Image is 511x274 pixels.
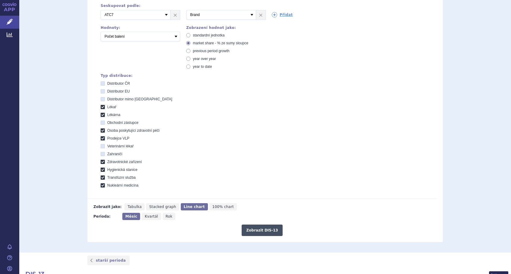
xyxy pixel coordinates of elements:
span: Zahraničí [107,152,122,156]
span: Nukleární medicína [107,183,138,187]
span: year over year [193,57,216,61]
a: starší perioda [87,256,130,265]
a: × [256,10,265,19]
div: Zobrazení hodnot jako: [186,26,266,30]
div: 2 [95,10,437,20]
span: Obchodní zástupce [107,121,138,125]
a: × [171,10,180,19]
a: Přidat [272,12,293,17]
span: Hygienická stanice [107,168,137,172]
div: Perioda: [93,213,119,220]
span: Stacked graph [149,205,176,209]
span: Line chart [184,205,205,209]
span: Lékař [107,105,116,109]
div: Seskupovat podle: [95,4,437,8]
span: standardní jednotka [193,33,224,37]
span: Distributor ČR [107,81,130,86]
span: Lékárna [107,113,120,117]
span: Tabulka [127,205,142,209]
span: Kvartál [145,214,158,219]
button: Zobrazit DIS-13 [242,225,282,236]
span: Transfúzní služba [107,175,136,180]
div: Typ distribuce: [101,74,437,78]
span: 100% chart [212,205,234,209]
span: market share - % ze sumy sloupce [193,41,248,45]
span: Distributor mimo [GEOGRAPHIC_DATA] [107,97,172,101]
span: year to date [193,65,212,69]
span: Rok [166,214,173,219]
span: Měsíc [125,214,137,219]
span: Veterinární lékař [107,144,133,148]
span: previous period growth [193,49,229,53]
span: Distributor EU [107,89,130,93]
span: Osoba poskytující zdravotní péči [107,128,159,133]
div: Hodnoty: [101,26,180,30]
div: Zobrazit jako: [93,203,121,210]
span: Prodejce VLP [107,136,129,140]
span: Zdravotnické zařízení [107,160,142,164]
